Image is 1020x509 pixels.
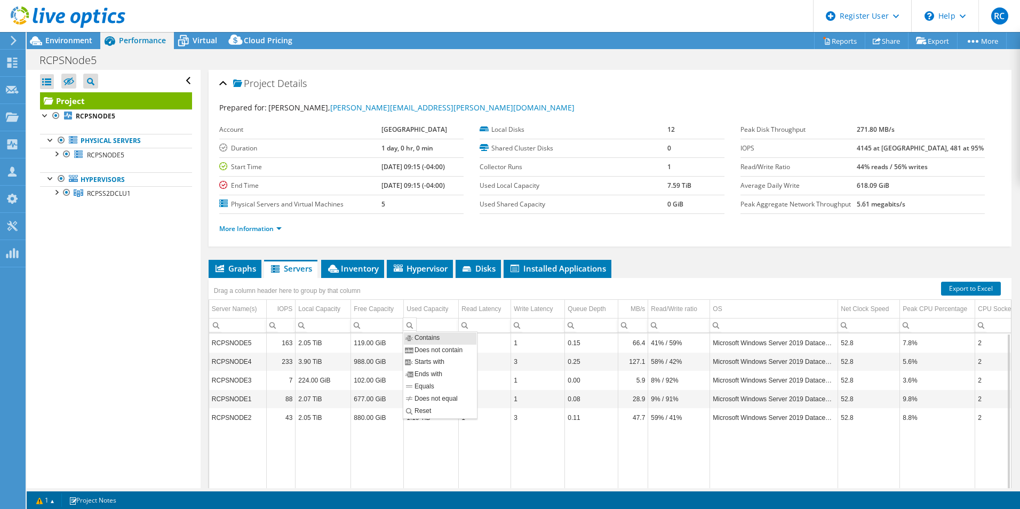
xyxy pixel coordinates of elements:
label: Local Disks [480,124,667,135]
td: OS Column [710,300,838,319]
td: MB/s Column [618,300,648,319]
b: [DATE] 09:15 (-04:00) [381,162,445,171]
div: Queue Depth [568,303,605,315]
td: Column Server Name(s), Value RCPSNODE3 [209,371,267,389]
b: 0 GiB [667,200,683,209]
td: Column OS, Value Microsoft Windows Server 2019 Datacenter [710,389,838,408]
td: Column Used Capacity, Value 2.93 TiB [404,352,459,371]
td: Net Clock Speed Column [838,300,900,319]
span: Virtual [193,35,217,45]
td: Read/Write ratio Column [648,300,710,319]
b: RCPSNODE5 [76,112,115,121]
td: Column OS, Value Microsoft Windows Server 2019 Datacenter [710,408,838,427]
div: IOPS [277,303,293,315]
b: 4145 at [GEOGRAPHIC_DATA], 481 at 95% [857,144,984,153]
td: Local Capacity Column [296,300,351,319]
a: Export [908,33,958,49]
td: Column Read Latency, Value 0 [459,371,511,389]
b: 1 [667,162,671,171]
td: Column Local Capacity, Value 2.05 TiB [296,408,351,427]
td: Column MB/s, Value 66.4 [618,333,648,352]
b: [GEOGRAPHIC_DATA] [381,125,447,134]
label: Account [219,124,381,135]
td: Column MB/s, Value 5.9 [618,371,648,389]
td: Server Name(s) Column [209,300,267,319]
span: [PERSON_NAME], [268,102,575,113]
td: Column Used Capacity, Value 1.41 TiB [404,389,459,408]
span: RCPSNODE5 [87,150,124,160]
label: Used Local Capacity [480,180,667,191]
b: 12 [667,125,675,134]
td: Column Write Latency, Value 1 [511,389,565,408]
td: Column Read Latency, Filter cell [459,318,511,332]
span: Installed Applications [509,263,606,274]
td: Peak CPU Percentage Column [900,300,975,319]
a: Project Notes [61,494,124,507]
b: 1 day, 0 hr, 0 min [381,144,433,153]
label: Read/Write Ratio [740,162,857,172]
td: Column Server Name(s), Filter cell [209,318,267,332]
td: Column Queue Depth, Value 0.25 [565,352,618,371]
a: More [957,33,1007,49]
label: Average Daily Write [740,180,857,191]
label: Used Shared Capacity [480,199,667,210]
td: Column Queue Depth, Value 0.00 [565,371,618,389]
td: Column Used Capacity, Filter cell [404,318,459,332]
td: Column Queue Depth, Value 0.08 [565,389,618,408]
td: Column Local Capacity, Value 224.00 GiB [296,371,351,389]
a: Reports [814,33,865,49]
td: Column Net Clock Speed, Value 52.8 [838,371,900,389]
td: Column IOPS, Value 7 [267,371,296,389]
b: 0 [667,144,671,153]
label: Start Time [219,162,381,172]
td: Column OS, Value Microsoft Windows Server 2019 Datacenter [710,352,838,371]
div: Read/Write ratio [651,303,697,315]
td: Column Write Latency, Value 3 [511,352,565,371]
td: Column Local Capacity, Value 3.90 TiB [296,352,351,371]
td: Column Peak CPU Percentage, Value 9.8% [900,389,975,408]
td: Column Write Latency, Filter cell [511,318,565,332]
td: Column Net Clock Speed, Value 52.8 [838,333,900,352]
span: Environment [45,35,92,45]
span: Inventory [326,263,379,274]
span: Details [277,77,307,90]
td: Read Latency Column [459,300,511,319]
td: Column Read/Write ratio, Value 8% / 92% [648,371,710,389]
b: [DATE] 09:15 (-04:00) [381,181,445,190]
label: Peak Disk Throughput [740,124,857,135]
h1: RCPSNode5 [35,54,113,66]
td: Column Peak CPU Percentage, Value 8.8% [900,408,975,427]
a: Export to Excel [941,282,1001,296]
a: More Information [219,224,282,233]
td: Column Local Capacity, Filter cell [296,318,351,332]
span: Hypervisor [392,263,448,274]
td: Column Read/Write ratio, Value 58% / 42% [648,352,710,371]
div: Free Capacity [354,303,394,315]
span: Disks [461,263,496,274]
td: Used Capacity Column [404,300,459,319]
a: RCPSNODE5 [40,148,192,162]
a: Share [865,33,909,49]
b: 44% reads / 56% writes [857,162,928,171]
td: Column IOPS, Value 233 [267,352,296,371]
td: Column Peak CPU Percentage, Value 7.8% [900,333,975,352]
td: Column MB/s, Value 127.1 [618,352,648,371]
td: Column Read/Write ratio, Value 41% / 59% [648,333,710,352]
div: Net Clock Speed [841,303,889,315]
td: Column IOPS, Value 43 [267,408,296,427]
td: Column Peak CPU Percentage, Filter cell [900,318,975,332]
td: Column Write Latency, Value 1 [511,333,565,352]
div: Drag a column header here to group by that column [211,283,363,298]
td: Column MB/s, Value 47.7 [618,408,648,427]
b: 5 [381,200,385,209]
div: Write Latency [514,303,553,315]
label: Shared Cluster Disks [480,143,667,154]
div: Used Capacity [407,303,448,315]
td: Column Free Capacity, Value 119.00 GiB [351,333,404,352]
td: Column Net Clock Speed, Filter cell [838,318,900,332]
td: Column Read Latency, Value 1 [459,352,511,371]
td: Column MB/s, Filter cell [618,318,648,332]
td: Column Read/Write ratio, Value 9% / 91% [648,389,710,408]
a: RCPSS2DCLU1 [40,186,192,200]
td: Column Used Capacity, Value 1.19 TiB [404,408,459,427]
